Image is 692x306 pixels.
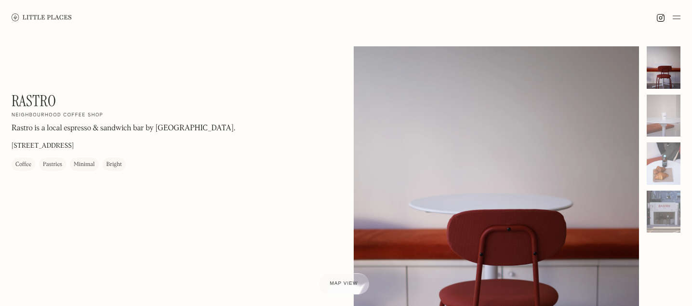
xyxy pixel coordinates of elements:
[330,281,358,286] span: Map view
[12,141,74,152] p: [STREET_ADDRESS]
[15,160,31,170] div: Coffee
[106,160,122,170] div: Bright
[319,273,370,294] a: Map view
[12,112,103,119] h2: Neighbourhood coffee shop
[12,123,235,135] p: Rastro is a local espresso & sandwich bar by [GEOGRAPHIC_DATA].
[74,160,95,170] div: Minimal
[12,92,56,110] h1: Rastro
[43,160,62,170] div: Pastries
